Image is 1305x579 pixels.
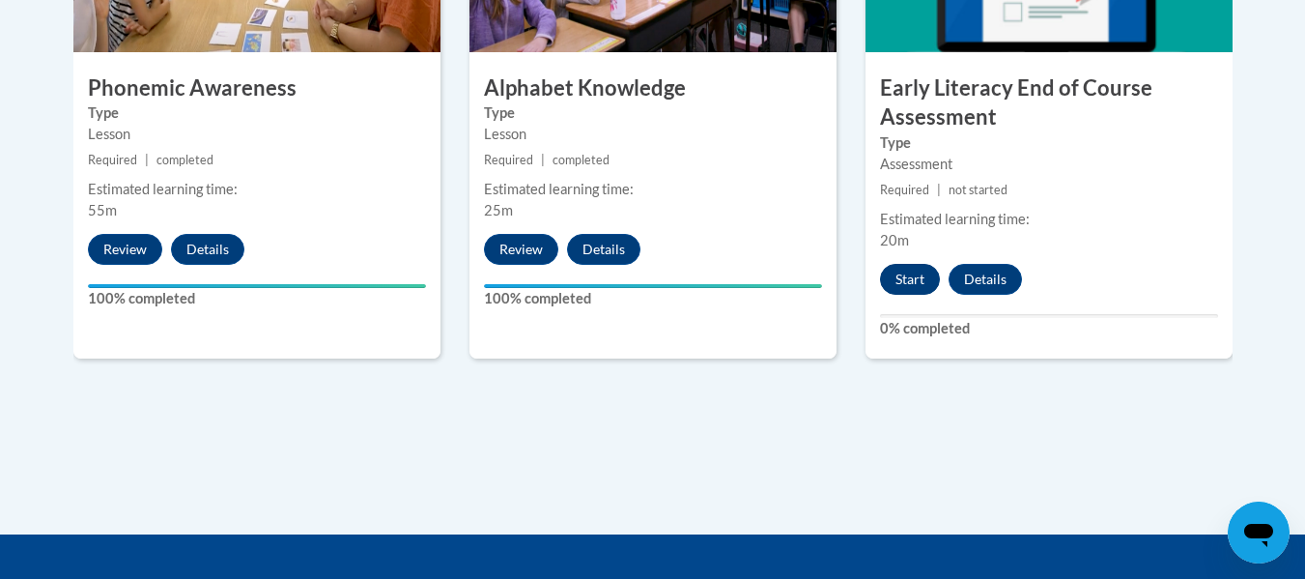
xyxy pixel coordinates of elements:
span: | [145,153,149,167]
button: Start [880,264,940,295]
button: Details [949,264,1022,295]
h3: Alphabet Knowledge [469,73,837,103]
div: Estimated learning time: [88,179,426,200]
span: | [937,183,941,197]
label: Type [880,132,1218,154]
span: Required [484,153,533,167]
button: Details [171,234,244,265]
button: Details [567,234,640,265]
iframe: Button to launch messaging window [1228,502,1290,564]
div: Your progress [88,284,426,288]
label: Type [88,102,426,124]
span: 25m [484,202,513,218]
span: | [541,153,545,167]
span: 55m [88,202,117,218]
label: 100% completed [484,288,822,309]
span: 20m [880,232,909,248]
button: Review [484,234,558,265]
div: Lesson [484,124,822,145]
div: Estimated learning time: [880,209,1218,230]
span: not started [949,183,1007,197]
label: Type [484,102,822,124]
span: Required [88,153,137,167]
div: Your progress [484,284,822,288]
span: completed [553,153,610,167]
label: 100% completed [88,288,426,309]
h3: Phonemic Awareness [73,73,440,103]
label: 0% completed [880,318,1218,339]
div: Assessment [880,154,1218,175]
div: Estimated learning time: [484,179,822,200]
div: Lesson [88,124,426,145]
h3: Early Literacy End of Course Assessment [865,73,1233,133]
button: Review [88,234,162,265]
span: Required [880,183,929,197]
span: completed [156,153,213,167]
